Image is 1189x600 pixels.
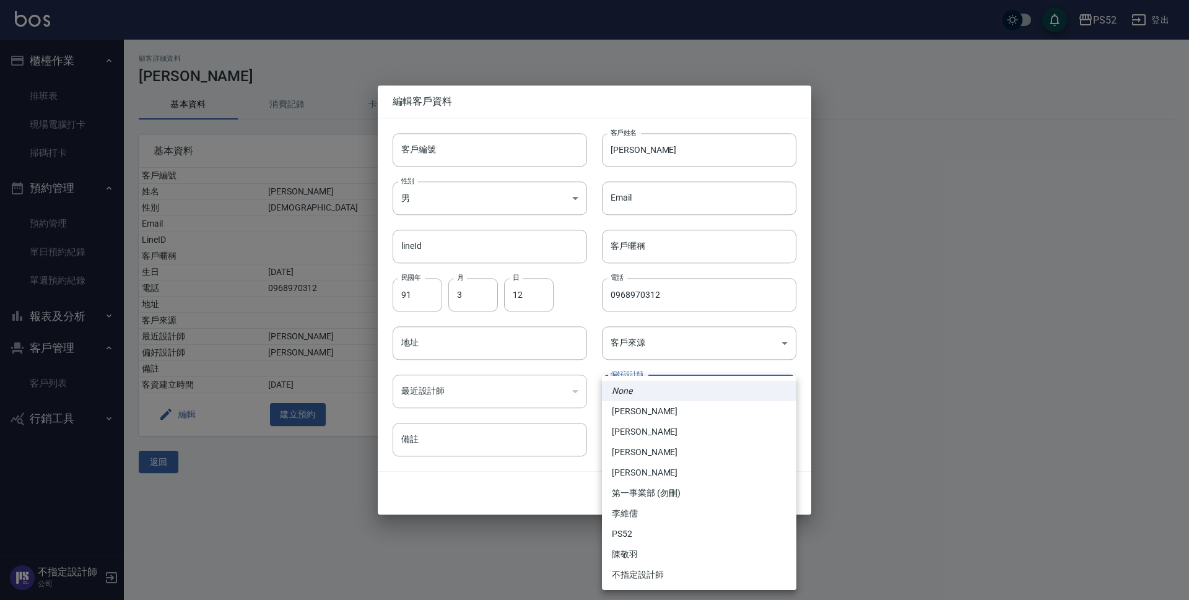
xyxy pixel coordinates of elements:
[602,463,796,483] li: [PERSON_NAME]
[602,483,796,503] li: 第一事業部 (勿刪)
[602,565,796,585] li: 不指定設計師
[602,524,796,544] li: PS52
[602,401,796,422] li: [PERSON_NAME]
[602,422,796,442] li: [PERSON_NAME]
[602,503,796,524] li: 李維儒
[602,442,796,463] li: [PERSON_NAME]
[612,385,632,398] em: None
[602,544,796,565] li: 陳敬羽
